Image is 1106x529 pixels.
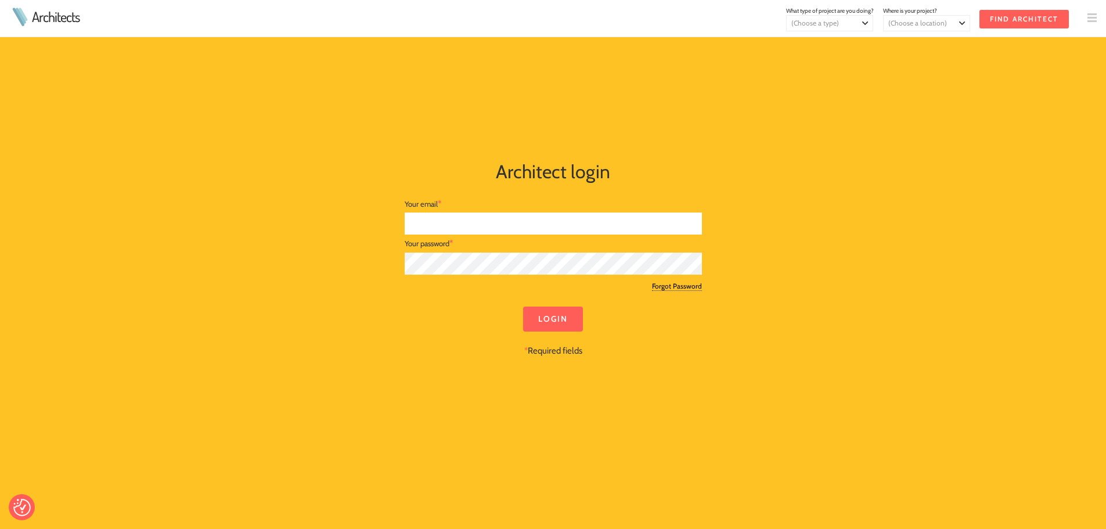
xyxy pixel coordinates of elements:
[786,7,874,15] span: What type of project are you doing?
[13,499,31,516] img: Revisit consent button
[405,195,702,213] div: Your email
[405,307,702,358] div: Required fields
[13,499,31,516] button: Consent Preferences
[652,282,702,291] a: Forgot Password
[523,307,583,332] input: Login
[32,10,80,24] a: Architects
[405,235,702,252] div: Your password
[9,8,30,26] img: Architects
[979,10,1069,28] input: Find Architect
[883,7,937,15] span: Where is your project?
[265,158,841,186] h1: Architect login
